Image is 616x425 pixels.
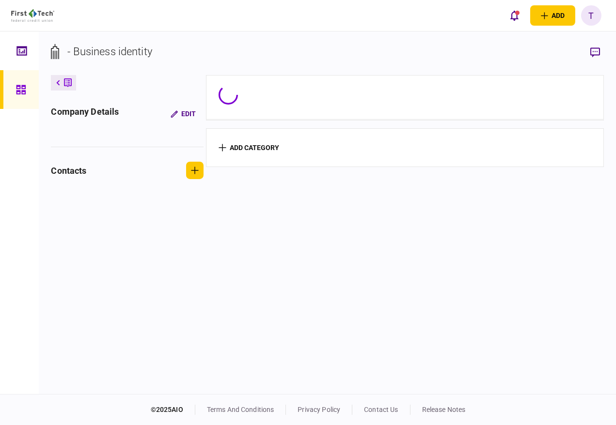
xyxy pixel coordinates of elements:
[581,5,601,26] button: T
[422,406,466,413] a: release notes
[51,164,86,177] div: contacts
[504,5,524,26] button: open notifications list
[151,405,195,415] div: © 2025 AIO
[51,105,119,122] div: company details
[298,406,340,413] a: privacy policy
[207,406,274,413] a: terms and conditions
[364,406,398,413] a: contact us
[163,105,204,122] button: Edit
[67,44,152,60] div: - Business identity
[11,9,54,22] img: client company logo
[219,144,279,152] button: add category
[530,5,575,26] button: open adding identity options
